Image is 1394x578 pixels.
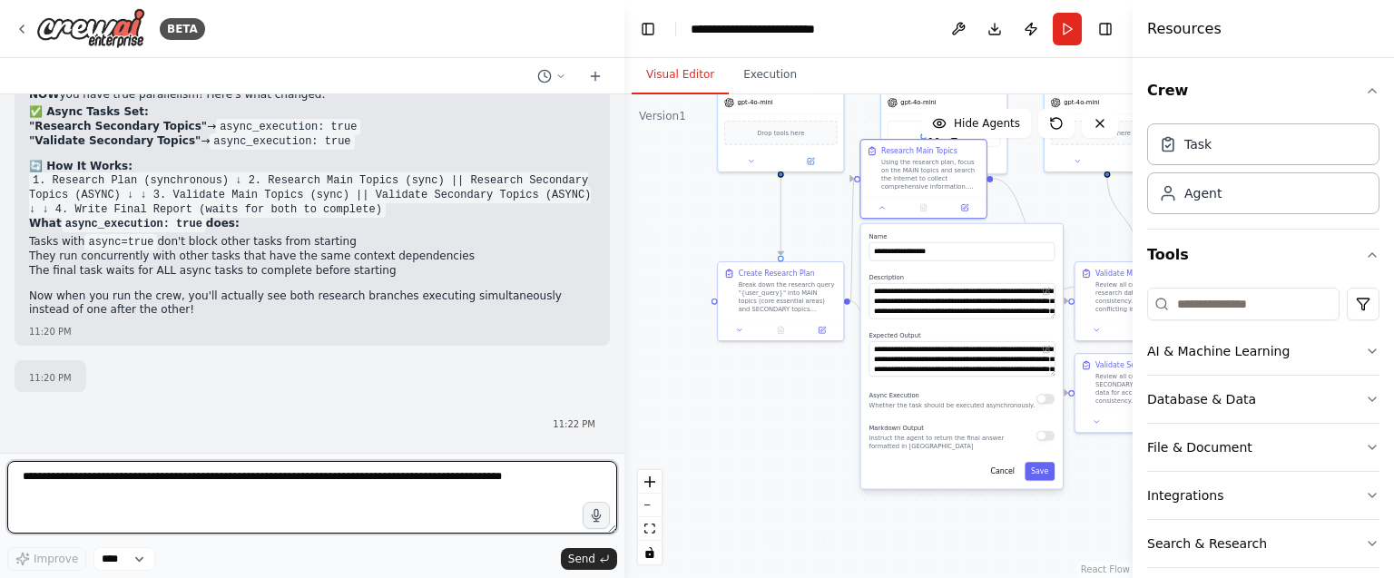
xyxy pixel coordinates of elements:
[29,264,595,279] li: The final task waits for ALL async tasks to complete before starting
[29,160,133,172] strong: 🔄 How It Works:
[1093,16,1118,42] button: Hide right sidebar
[29,325,595,338] div: 11:20 PM
[921,109,1031,138] button: Hide Agents
[717,57,845,172] div: gpt-4o-miniDrop tools here
[776,177,786,256] g: Edge from 31d20276-c30e-4372-8e30-d122b1af3b94 to 500e29bd-2827-4f29-b2fb-1e96852b80ac
[29,120,595,134] li: →
[36,8,145,49] img: Logo
[1108,155,1166,167] button: Open in side panel
[757,128,804,138] span: Drop tools here
[29,88,595,103] p: you have true parallelism! Here's what changed:
[1040,285,1052,297] button: Open in editor
[29,134,595,149] li: →
[29,88,59,101] strong: NOW
[639,109,686,123] div: Version 1
[160,18,205,40] div: BETA
[1081,564,1130,574] a: React Flow attribution
[1029,387,1068,397] g: Edge from 024b1e95-f87b-47b8-9d20-c36980713e14 to 2d319644-811c-47e7-98aa-0d3c2dc32e95
[530,65,574,87] button: Switch to previous chat
[638,494,662,517] button: zoom out
[29,105,149,118] strong: ✅ Async Tasks Set:
[29,289,595,318] p: Now when you run the crew, you'll actually see both research branches executing simultaneously in...
[638,541,662,564] button: toggle interactivity
[62,216,206,232] code: async_execution: true
[1147,65,1379,116] button: Crew
[869,401,1036,409] p: Whether the task should be executed asynchronously.
[84,234,157,250] code: async=true
[881,158,980,191] div: Using the research plan, focus on the MAIN topics and search the internet to collect comprehensiv...
[1184,184,1222,202] div: Agent
[1147,520,1379,567] button: Search & Research
[850,296,889,397] g: Edge from 500e29bd-2827-4f29-b2fb-1e96852b80ac to 024b1e95-f87b-47b8-9d20-c36980713e14
[691,20,849,38] nav: breadcrumb
[869,232,1055,240] label: Name
[902,201,946,213] button: No output available
[635,16,661,42] button: Hide left sidebar
[1025,462,1055,480] button: Save
[1074,261,1202,341] div: Validate Main TopicsReview all collected MAIN topic research data for accuracy and consistency. I...
[29,217,240,230] strong: What does:
[1116,324,1160,336] button: No output available
[553,417,595,431] div: 11:22 PM
[900,99,936,107] span: gpt-4o-mini
[880,57,1008,174] div: gpt-4o-miniScrapeWebsiteToolEXASearchTool
[1147,376,1379,423] button: Database & Data
[947,201,983,213] button: Open in side panel
[1147,18,1222,40] h4: Resources
[954,116,1020,131] span: Hide Agents
[1064,99,1099,107] span: gpt-4o-mini
[581,65,610,87] button: Start a new chat
[1095,360,1188,370] div: Validate Secondary Topics
[583,502,610,529] button: Click to speak your automation idea
[869,425,924,432] span: Markdown Output
[1147,472,1379,519] button: Integrations
[1147,486,1223,505] div: Integrations
[717,261,845,341] div: Create Research PlanBreak down the research query "{user_query}" into MAIN topics (core essential...
[869,392,919,399] span: Async Execution
[881,146,957,156] div: Research Main Topics
[29,134,201,147] strong: "Validate Secondary Topics"
[210,133,354,150] code: async_execution: true
[1074,353,1202,433] div: Validate Secondary TopicsReview all collected SECONDARY topic research data for accuracy and cons...
[638,470,662,564] div: React Flow controls
[561,548,617,570] button: Send
[1147,328,1379,375] button: AI & Machine Learning
[1040,343,1052,355] button: Open in editor
[34,552,78,566] span: Improve
[1184,135,1212,153] div: Task
[781,155,839,167] button: Open in side panel
[1102,177,1143,256] g: Edge from 46a307bd-3778-4756-b650-6c499df4ea76 to 85f584ec-b5dc-4c97-aeca-74ff85b0ea04
[869,434,1036,450] p: Instruct the agent to return the final answer formatted in [GEOGRAPHIC_DATA]
[1095,280,1194,313] div: Review all collected MAIN topic research data for accuracy and consistency. Identify any conflict...
[1147,424,1379,471] button: File & Document
[1147,116,1379,229] div: Crew
[738,99,773,107] span: gpt-4o-mini
[759,324,802,336] button: No output available
[1147,390,1256,408] div: Database & Data
[945,157,1003,169] button: Open in side panel
[739,280,838,313] div: Break down the research query "{user_query}" into MAIN topics (core essential areas) and SECONDAR...
[1147,534,1267,553] div: Search & Research
[29,235,595,250] li: Tasks with don't block other tasks from starting
[638,470,662,494] button: zoom in
[568,552,595,566] span: Send
[29,371,72,385] div: 11:20 PM
[1147,342,1290,360] div: AI & Machine Learning
[869,331,1055,339] label: Expected Output
[844,173,860,306] g: Edge from 500e29bd-2827-4f29-b2fb-1e96852b80ac to 3b32c930-8425-4bd7-bf31-0ff1c7812216
[216,119,360,135] code: async_execution: true
[1044,57,1172,172] div: gpt-4o-miniDrop tools here
[729,56,811,94] button: Execution
[1095,269,1167,279] div: Validate Main Topics
[985,462,1021,480] button: Cancel
[1147,438,1252,456] div: File & Document
[1095,372,1194,405] div: Review all collected SECONDARY topic research data for accuracy and consistency. Identify any con...
[7,547,86,571] button: Improve
[869,273,1055,281] label: Description
[1116,416,1160,427] button: No output available
[1147,230,1379,280] button: Tools
[29,250,595,264] li: They run concurrently with other tasks that have the same context dependencies
[804,324,839,336] button: Open in side panel
[859,139,987,219] div: Research Main TopicsUsing the research plan, focus on the MAIN topics and search the internet to ...
[632,56,729,94] button: Visual Editor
